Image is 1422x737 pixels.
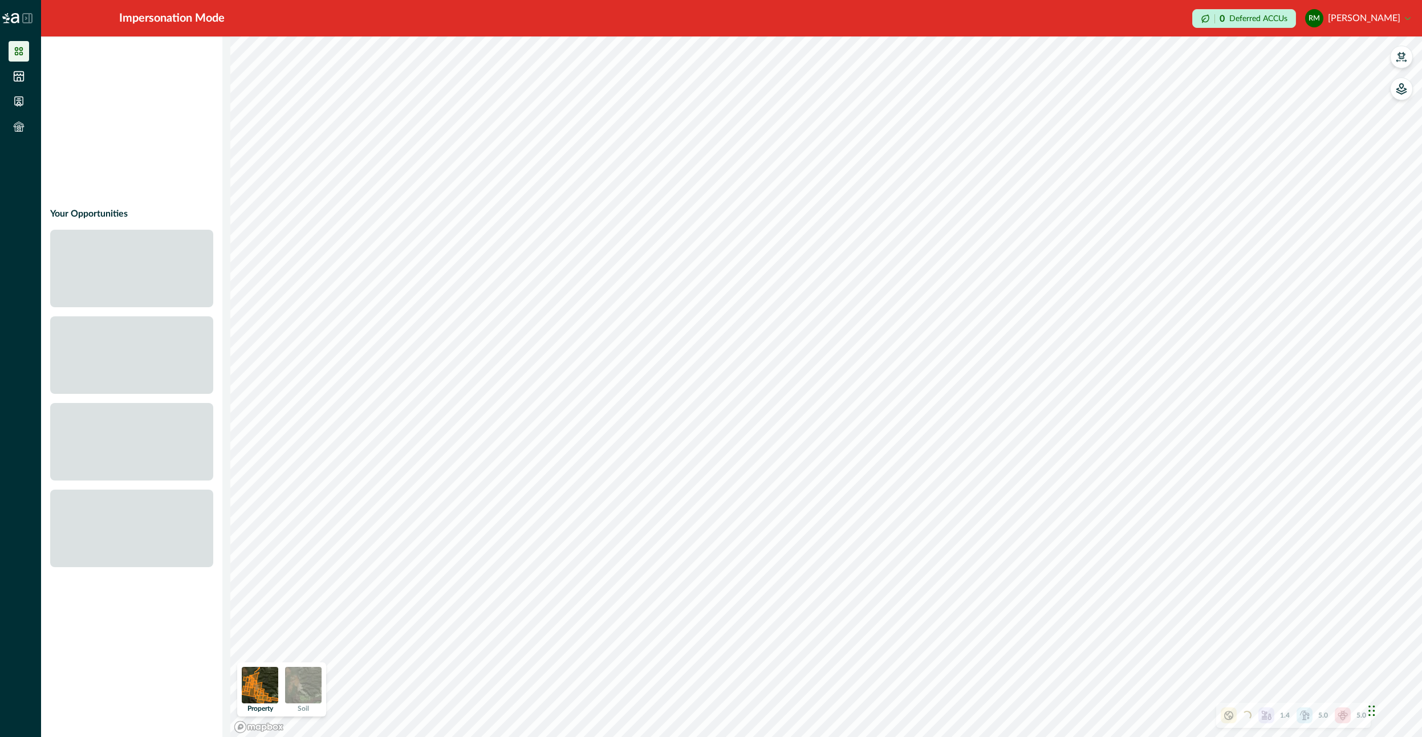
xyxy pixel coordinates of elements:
p: Property [247,705,273,712]
p: 0 [1220,14,1225,23]
button: Rodney McIntyre[PERSON_NAME] [1305,5,1411,32]
p: Your Opportunities [50,207,128,221]
div: Impersonation Mode [119,10,225,27]
p: 5.0 [1356,710,1366,720]
a: Mapbox logo [234,720,284,734]
p: 1.4 [1280,710,1290,720]
img: soil preview [285,667,322,703]
img: property preview [242,667,278,703]
p: Deferred ACCUs [1229,14,1287,23]
iframe: Chat Widget [1365,682,1422,737]
div: Drag [1368,694,1375,728]
img: Logo [2,13,19,23]
p: 5.0 [1318,710,1328,720]
p: Soil [298,705,309,712]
